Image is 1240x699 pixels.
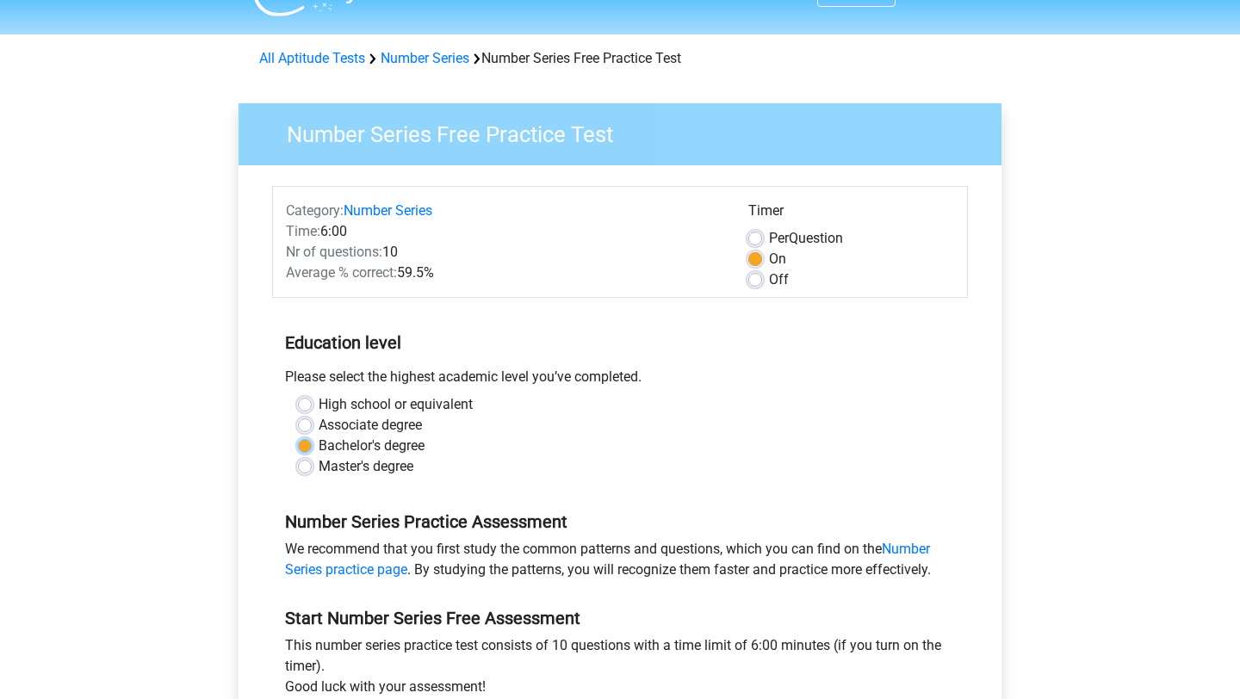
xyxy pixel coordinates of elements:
[272,367,968,394] div: Please select the highest academic level you’ve completed.
[285,325,955,360] h5: Education level
[319,394,473,415] label: High school or equivalent
[319,456,413,477] label: Master's degree
[273,263,735,283] div: 59.5%
[286,264,397,281] span: Average % correct:
[285,511,955,532] h5: Number Series Practice Assessment
[748,201,954,228] div: Timer
[319,436,425,456] label: Bachelor's degree
[285,608,955,628] h5: Start Number Series Free Assessment
[272,539,968,587] div: We recommend that you first study the common patterns and questions, which you can find on the . ...
[769,269,789,290] label: Off
[769,230,789,246] span: Per
[286,244,382,260] span: Nr of questions:
[273,242,735,263] div: 10
[252,48,988,69] div: Number Series Free Practice Test
[769,249,786,269] label: On
[259,50,365,66] a: All Aptitude Tests
[266,114,989,148] h3: Number Series Free Practice Test
[769,228,843,249] label: Question
[344,202,432,219] a: Number Series
[286,202,344,219] span: Category:
[286,223,320,239] span: Time:
[381,50,469,66] a: Number Series
[319,415,422,436] label: Associate degree
[273,221,735,242] div: 6:00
